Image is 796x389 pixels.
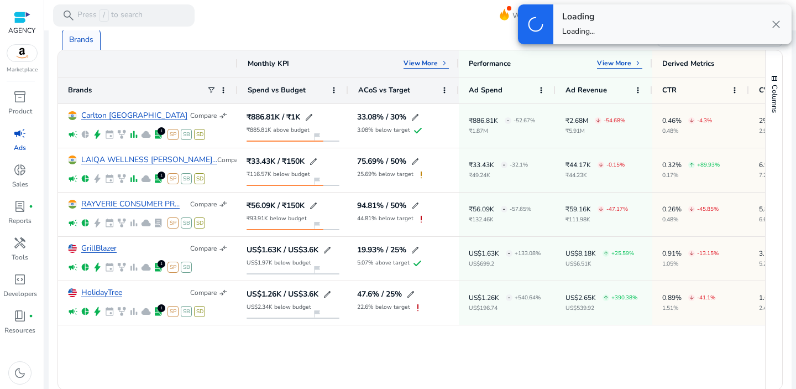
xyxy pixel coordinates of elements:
span: Ad Spend [469,85,502,95]
p: -4.3% [697,118,712,123]
p: -57.65% [510,206,531,212]
span: pie_chart [80,174,90,184]
img: us.svg [68,288,77,297]
span: SD [194,173,205,184]
p: -54.68% [604,118,625,123]
span: SB [181,262,192,273]
span: campaign [68,307,78,317]
p: -52.67% [514,118,535,123]
p: 3.7% [759,250,774,257]
p: Product [8,106,32,116]
span: campaign [68,218,78,228]
p: 0.91% [662,250,682,257]
span: arrow_downward [689,295,694,300]
p: Tools [12,252,28,262]
span: keyboard_arrow_right [633,59,642,68]
span: arrow_downward [689,251,694,256]
span: pie_chart [80,129,90,139]
p: +89.93% [697,162,720,168]
p: Sales [12,179,28,189]
h5: ₹56.09K / ₹150K [247,202,305,210]
span: bolt [92,262,102,272]
span: cloud [141,174,151,184]
p: US$196.74 [469,305,541,311]
span: edit [411,246,420,255]
span: dark_mode [13,366,27,380]
p: -41.1% [697,295,715,300]
div: 1 [158,260,165,268]
span: SD [194,129,205,140]
span: edit [305,113,313,122]
p: -47.17% [606,206,628,212]
span: bolt [92,129,102,139]
p: Compare [190,111,217,120]
span: - [506,109,510,132]
p: US$1.26K [469,294,499,301]
p: AGENCY [8,25,35,35]
span: campaign [68,129,78,139]
span: family_history [117,307,127,317]
p: +133.08% [515,251,541,256]
span: edit [309,201,318,210]
span: bar_chart [129,307,139,317]
span: close [769,18,783,31]
span: SP [167,262,179,273]
p: ₹59.16K [565,206,591,212]
h4: Loading [562,12,595,22]
span: pie_chart [80,262,90,272]
span: SB [181,173,192,184]
a: LAIQA WELLNESS [PERSON_NAME]... [81,156,217,164]
p: 1.51% [662,305,715,311]
span: family_history [117,218,127,228]
div: Performance [469,59,511,69]
span: edit [406,290,415,299]
p: Marketplace [7,66,38,74]
p: -13.15% [697,251,719,256]
div: 1 [158,127,165,135]
p: US$1.97K below budget [247,260,311,266]
img: amazon.svg [7,45,37,61]
span: cloud [141,262,151,272]
h5: 47.6% / 25% [357,291,402,298]
img: in.svg [68,200,77,209]
span: family_history [117,262,127,272]
span: edit [323,290,332,299]
h5: ₹886.81K / ₹1K [247,113,300,121]
p: -0.15% [606,162,625,168]
span: search [62,9,75,22]
h5: US$1.63K / US$3.6K [247,246,318,254]
span: / [99,9,109,22]
span: flag_2 [312,177,321,185]
div: Monthly KPI [248,59,289,69]
a: Carlton [GEOGRAPHIC_DATA] [81,112,187,120]
img: in.svg [68,111,77,120]
p: ₹56.09K [469,206,494,212]
p: 6.92% [759,162,778,168]
p: ₹49.24K [469,173,528,178]
p: Resources [4,325,35,335]
span: bar_chart [129,174,139,184]
p: ₹116.57K below budget [247,172,310,177]
span: bolt [92,174,102,184]
span: Ad Revenue [565,85,607,95]
p: ₹33.43K [469,162,494,168]
p: 0.89% [662,294,682,301]
span: flag_2 [312,132,321,141]
p: 1.05% [662,261,719,267]
span: inventory_2 [13,90,27,103]
p: ₹132.46K [469,217,531,222]
span: What's New [512,6,556,25]
p: 5.07% above target [357,260,410,266]
h5: ₹33.43K / ₹150K [247,158,305,165]
span: arrow_downward [598,206,604,212]
span: SP [167,217,179,229]
span: lab_profile [153,307,163,317]
span: - [507,286,511,309]
span: - [502,153,506,176]
p: Developers [3,289,37,299]
p: US$699.2 [469,261,541,267]
span: SD [194,217,205,229]
span: CTR [662,85,677,95]
p: Brands [69,34,93,45]
span: compare_arrows [219,288,228,297]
